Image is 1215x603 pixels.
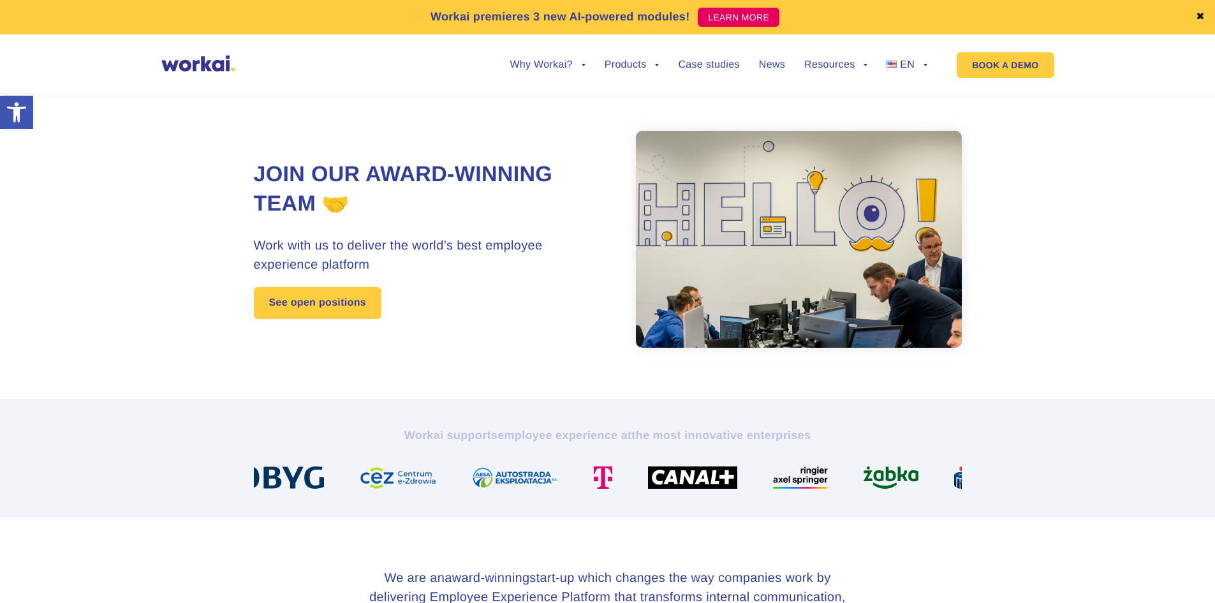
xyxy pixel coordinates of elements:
span: EN [900,59,915,70]
a: Case studies [678,60,739,70]
a: Why Workai? [510,60,585,70]
i: employee experience at [497,429,631,442]
h3: Work with us to deliver the world’s best employee experience platform [254,236,608,274]
a: See open positions [254,287,381,319]
i: award-winning [445,571,529,585]
a: LEARN MORE [698,8,779,27]
a: BOOK A DEMO [957,52,1054,78]
a: ✖ [1196,12,1205,22]
p: Workai premieres 3 new AI-powered modules! [431,8,690,26]
a: Products [605,60,659,70]
h1: Join our award-winning team 🤝 [254,160,608,219]
a: News [759,60,785,70]
a: Resources [804,60,867,70]
h2: Workai supports the most innovative enterprises [254,428,962,443]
